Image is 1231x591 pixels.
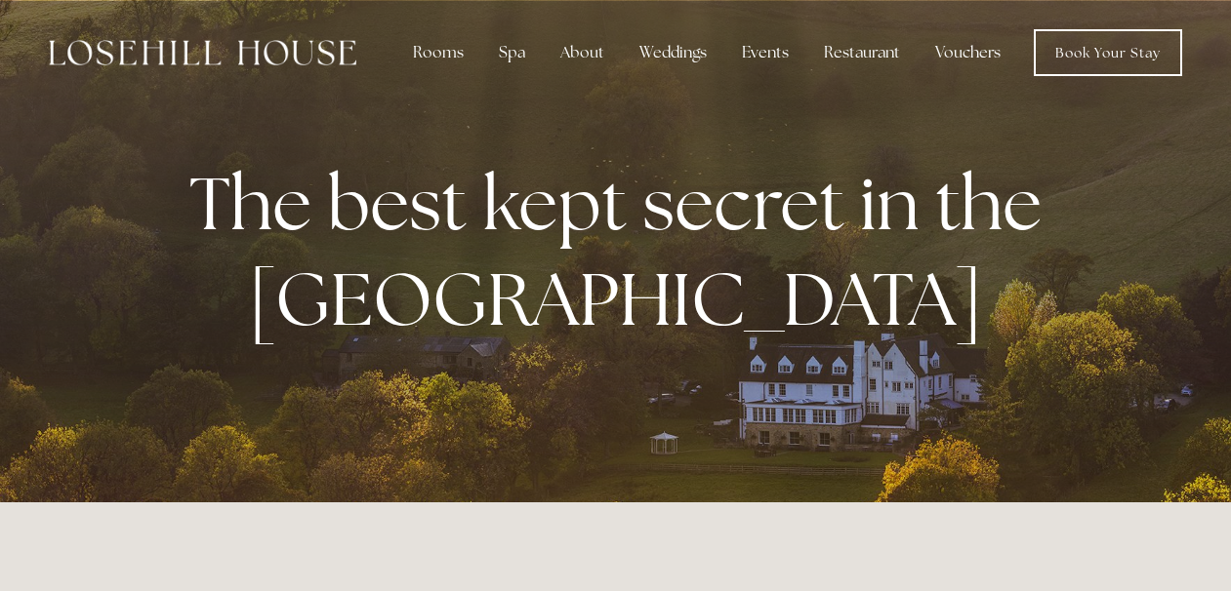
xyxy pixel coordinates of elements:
[920,33,1016,72] a: Vouchers
[726,33,804,72] div: Events
[624,33,722,72] div: Weddings
[397,33,479,72] div: Rooms
[1034,29,1182,76] a: Book Your Stay
[808,33,916,72] div: Restaurant
[545,33,620,72] div: About
[483,33,541,72] div: Spa
[49,40,356,65] img: Losehill House
[189,155,1057,346] strong: The best kept secret in the [GEOGRAPHIC_DATA]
